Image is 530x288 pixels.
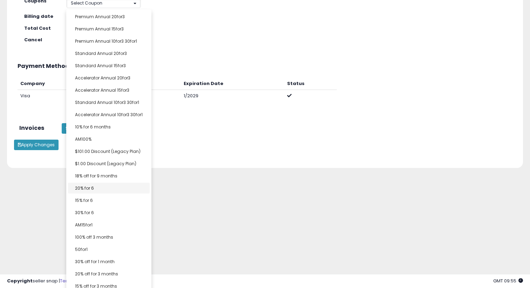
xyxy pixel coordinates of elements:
span: Premium Annual 10for3 30for1 [75,38,137,44]
button: Show Invoices [62,123,100,134]
div: 500 USD per month [61,25,186,32]
strong: Total Cost [24,25,51,31]
span: 20% off for 3 months [75,271,118,277]
span: 15% for 6 [75,197,93,203]
strong: Cancel [24,36,42,43]
th: Status [284,78,337,90]
span: 20% for 6 [75,185,94,191]
span: 50for1 [75,246,88,252]
th: Expiration Date [181,78,284,90]
span: 100% off 3 months [75,234,113,240]
h3: Invoices [19,125,52,131]
td: 1/2029 [181,90,284,102]
strong: Copyright [7,278,33,284]
span: Premium Annual 15for3 [75,26,124,32]
h3: Payment Method [18,63,512,69]
th: Company [18,78,86,90]
span: Standard Annual 15for3 [75,63,126,69]
button: Apply Changes [14,140,59,150]
span: Accelerator Annual 10for3 30for1 [75,112,143,118]
span: Standard Annual 20for3 [75,50,127,56]
td: Visa [18,90,86,102]
span: $1.00 Discount (Legacy Plan) [75,161,136,167]
span: Standard Annual 10for3 30for1 [75,99,139,105]
span: Accelerator Annual 20for3 [75,75,130,81]
a: Terms of Use [60,278,90,284]
span: $101.00 Discount (Legacy Plan) [75,148,141,154]
span: 30% for 6 [75,210,94,216]
span: 2025-10-8 09:55 GMT [493,278,523,284]
div: seller snap | | [7,278,122,285]
span: AM15for1 [75,222,93,228]
span: 18% off for 9 months [75,173,117,179]
strong: Billing date [24,13,53,20]
span: Accelerator Annual 15for3 [75,87,129,93]
span: 10% for 6 months [75,124,111,130]
span: AM100% [75,136,91,142]
span: 30% off for 1 month [75,259,115,265]
span: Premium Annual 20for3 [75,14,125,20]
